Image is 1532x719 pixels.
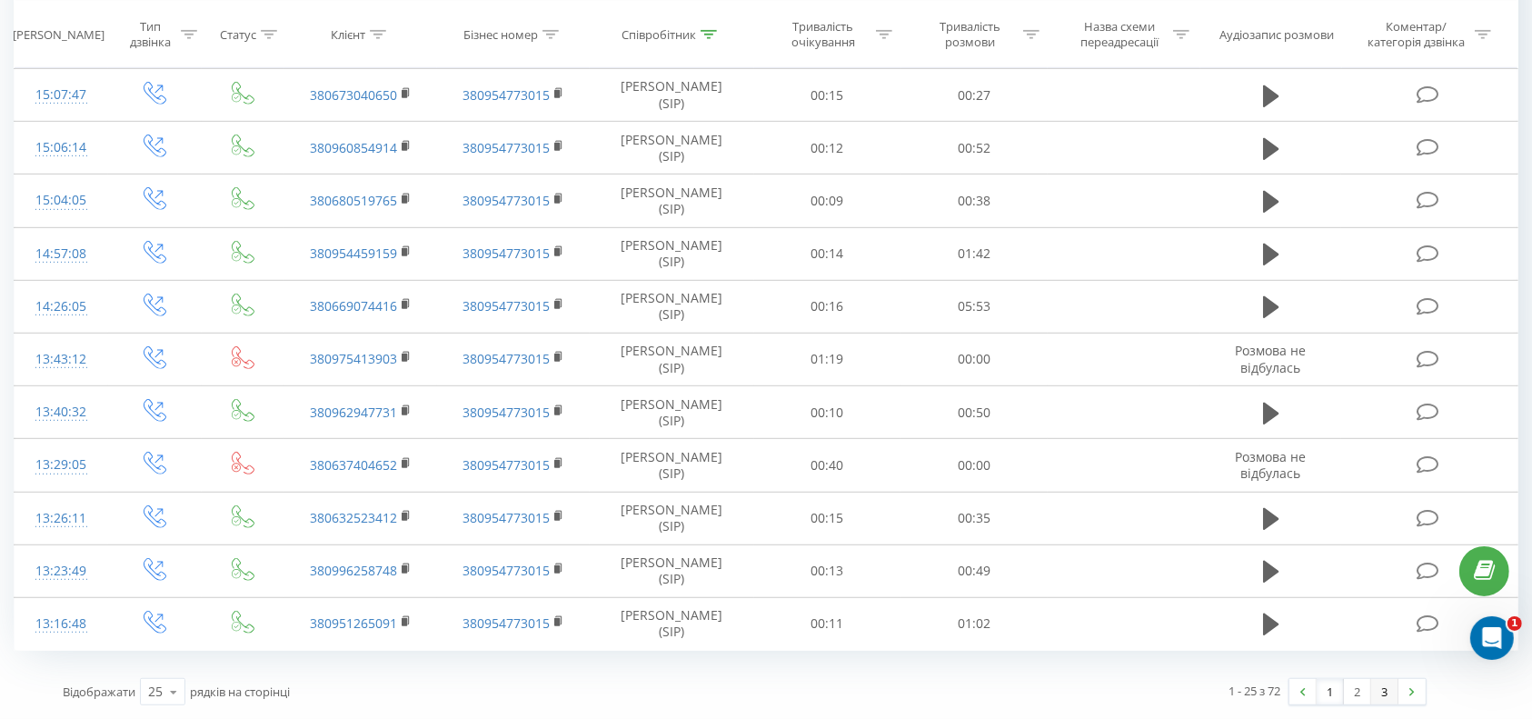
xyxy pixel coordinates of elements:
a: 380951265091 [310,614,397,632]
td: [PERSON_NAME] (SIP) [590,69,754,122]
td: 00:13 [754,544,901,597]
td: 00:14 [754,227,901,280]
span: Відображати [63,684,135,700]
td: 00:12 [754,122,901,175]
a: 380996258748 [310,562,397,579]
div: Бізнес номер [463,26,538,42]
a: 380954773015 [463,350,550,367]
div: 13:43:12 [33,342,90,377]
a: 380637404652 [310,456,397,474]
div: Тип дзвінка [124,19,176,50]
div: 15:06:14 [33,130,90,165]
a: 380954773015 [463,192,550,209]
td: [PERSON_NAME] (SIP) [590,439,754,492]
td: 00:09 [754,175,901,227]
a: 380632523412 [310,509,397,526]
div: 14:57:08 [33,236,90,272]
div: Назва схеми переадресації [1071,19,1169,50]
div: 15:04:05 [33,183,90,218]
td: [PERSON_NAME] (SIP) [590,333,754,385]
a: 1 [1317,679,1344,704]
td: 00:52 [900,122,1048,175]
span: рядків на сторінці [190,684,290,700]
td: [PERSON_NAME] (SIP) [590,122,754,175]
span: Розмова не відбулась [1236,448,1307,482]
div: 1 - 25 з 72 [1229,682,1280,700]
td: 01:42 [900,227,1048,280]
td: 00:38 [900,175,1048,227]
div: Співробітник [622,26,696,42]
td: 01:19 [754,333,901,385]
div: Коментар/категорія дзвінка [1364,19,1470,50]
div: 13:40:32 [33,394,90,430]
td: 00:40 [754,439,901,492]
a: 380669074416 [310,297,397,315]
td: [PERSON_NAME] (SIP) [590,175,754,227]
a: 380954773015 [463,614,550,632]
td: 00:10 [754,386,901,439]
div: 15:07:47 [33,77,90,113]
a: 380954773015 [463,456,550,474]
div: Аудіозапис розмови [1219,26,1334,42]
a: 380673040650 [310,86,397,104]
a: 380954773015 [463,297,550,315]
td: 00:16 [754,280,901,333]
td: 00:27 [900,69,1048,122]
td: [PERSON_NAME] (SIP) [590,597,754,650]
td: 00:15 [754,492,901,544]
td: 00:35 [900,492,1048,544]
td: [PERSON_NAME] (SIP) [590,280,754,333]
a: 380954773015 [463,139,550,156]
div: [PERSON_NAME] [13,26,104,42]
a: 3 [1371,679,1398,704]
td: [PERSON_NAME] (SIP) [590,227,754,280]
div: Клієнт [331,26,365,42]
div: Тривалість очікування [774,19,871,50]
div: Тривалість розмови [921,19,1019,50]
a: 380954459159 [310,245,397,262]
td: 00:50 [900,386,1048,439]
a: 380680519765 [310,192,397,209]
td: 00:00 [900,333,1048,385]
span: Розмова не відбулась [1236,342,1307,375]
span: 1 [1507,616,1522,631]
td: [PERSON_NAME] (SIP) [590,492,754,544]
td: 01:02 [900,597,1048,650]
td: 00:49 [900,544,1048,597]
a: 380954773015 [463,245,550,262]
a: 2 [1344,679,1371,704]
td: [PERSON_NAME] (SIP) [590,386,754,439]
a: 380954773015 [463,404,550,421]
td: 00:00 [900,439,1048,492]
a: 380954773015 [463,509,550,526]
div: Статус [220,26,256,42]
a: 380975413903 [310,350,397,367]
a: 380954773015 [463,86,550,104]
div: 13:29:05 [33,447,90,483]
td: 05:53 [900,280,1048,333]
div: 13:16:48 [33,606,90,642]
a: 380954773015 [463,562,550,579]
div: 25 [148,683,163,701]
div: 14:26:05 [33,289,90,325]
a: 380960854914 [310,139,397,156]
a: 380962947731 [310,404,397,421]
div: 13:26:11 [33,501,90,536]
td: 00:11 [754,597,901,650]
iframe: Intercom live chat [1470,616,1514,660]
td: [PERSON_NAME] (SIP) [590,544,754,597]
div: 13:23:49 [33,554,90,589]
td: 00:15 [754,69,901,122]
